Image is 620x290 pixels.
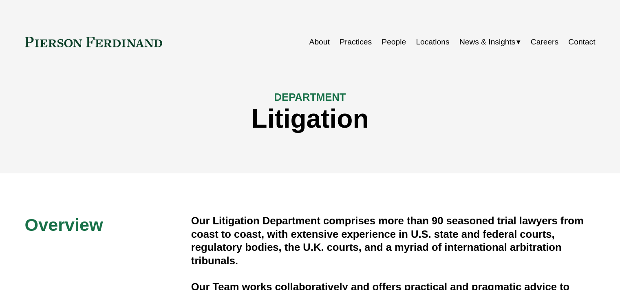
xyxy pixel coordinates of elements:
[309,34,330,50] a: About
[382,34,406,50] a: People
[459,35,516,49] span: News & Insights
[25,104,596,134] h1: Litigation
[340,34,372,50] a: Practices
[459,34,521,50] a: folder dropdown
[531,34,558,50] a: Careers
[416,34,449,50] a: Locations
[191,214,596,267] h4: Our Litigation Department comprises more than 90 seasoned trial lawyers from coast to coast, with...
[25,215,103,235] span: Overview
[274,91,346,103] span: DEPARTMENT
[568,34,595,50] a: Contact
